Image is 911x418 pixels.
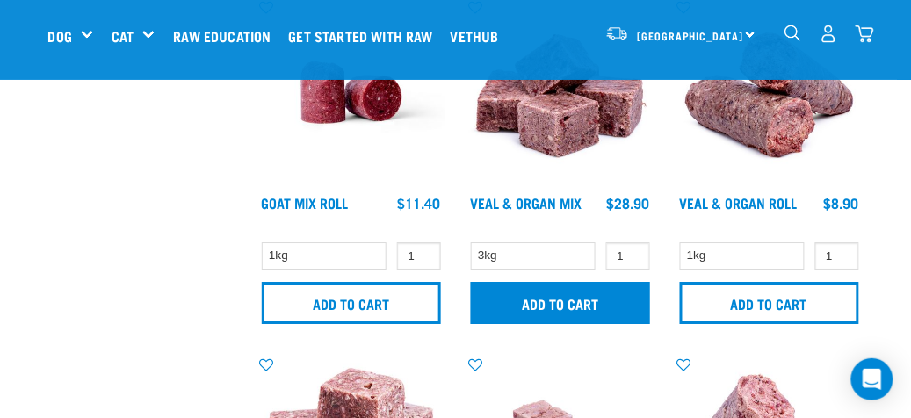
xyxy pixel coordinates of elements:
a: Raw Education [169,1,284,71]
a: Veal & Organ Roll [680,198,798,206]
a: Veal & Organ Mix [471,198,582,206]
a: Vethub [446,1,512,71]
input: 1 [397,242,441,270]
input: 1 [606,242,650,270]
input: Add to cart [471,282,650,324]
img: home-icon@2x.png [856,25,874,43]
img: van-moving.png [605,25,629,41]
div: $8.90 [824,195,859,211]
a: Dog [48,25,72,47]
span: [GEOGRAPHIC_DATA] [638,32,744,39]
a: Cat [112,25,134,47]
a: Goat Mix Roll [262,198,349,206]
img: user.png [820,25,838,43]
input: 1 [815,242,859,270]
a: Get started with Raw [285,1,446,71]
div: Open Intercom Messenger [851,358,893,400]
input: Add to cart [262,282,441,324]
div: $11.40 [398,195,441,211]
img: home-icon-1@2x.png [784,25,801,41]
div: $28.90 [607,195,650,211]
input: Add to cart [680,282,859,324]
